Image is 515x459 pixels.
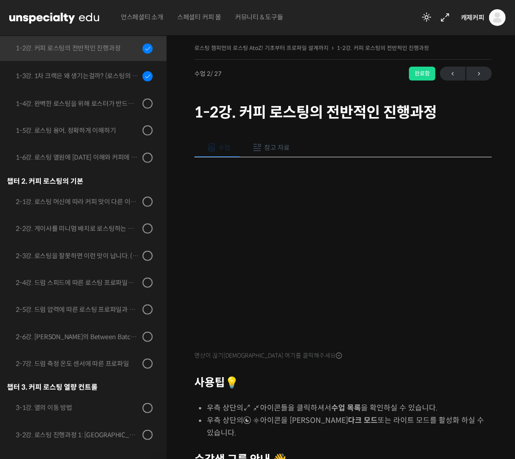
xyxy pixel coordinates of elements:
div: 2-1강. 로스팅 머신에 따라 커피 맛이 다른 이유 (로스팅 머신의 매커니즘과 열원) [16,197,140,207]
b: 다크 모드 [348,416,378,425]
div: 2-2강. 게이샤를 미니멈 배치로 로스팅하는 이유 (로스터기 용량과 배치 사이즈) [16,223,140,234]
div: 1-2강. 커피 로스팅의 전반적인 진행과정 [16,43,140,53]
span: 대화 [85,308,96,315]
span: 참고 자료 [264,143,290,152]
a: ←이전 [440,67,465,81]
div: 3-1강. 열의 이동 방법 [16,403,140,413]
strong: 💡 [225,376,239,390]
li: 우측 상단의 아이콘을 [PERSON_NAME] 또는 라이트 모드를 활성화 하실 수 있습니다. [207,414,492,439]
a: 다음→ [466,67,492,81]
span: 홈 [29,307,35,315]
a: 홈 [3,293,61,316]
li: 우측 상단의 아이콘들을 클릭하셔서 을 확인하실 수 있습니다. [207,402,492,414]
a: 설정 [119,293,178,316]
div: 1-4강. 완벽한 로스팅을 위해 로스터가 반드시 갖춰야 할 것 (로스팅 목표 설정하기) [16,99,140,109]
div: 챕터 3. 커피 로스팅 열량 컨트롤 [7,381,153,393]
span: ← [440,68,465,80]
a: 대화 [61,293,119,316]
span: / 27 [211,70,222,78]
span: 캐제커피 [461,13,484,22]
div: 1-6강. 로스팅 열원에 [DATE] 이해와 커피에 미치는 영향 [16,152,140,162]
div: 1-3강. 1차 크랙은 왜 생기는걸까? (로스팅의 물리적, 화학적 변화) [16,71,140,81]
div: 2-7강. 드럼 측정 온도 센서에 따른 프로파일 [16,359,140,369]
div: 2-6강. [PERSON_NAME]의 Between Batch Protocol [16,332,140,342]
div: 2-5강. 드럼 압력에 따른 로스팅 프로파일과 센서리 [16,304,140,315]
span: → [466,68,492,80]
a: 로스팅 챔피언의 로스팅 AtoZ! 기초부터 프로파일 설계까지 [194,44,329,51]
span: 설정 [143,307,154,315]
b: 수업 목록 [331,403,361,413]
div: 2-3강. 로스팅을 잘못하면 이런 맛이 납니다. (로스팅 디팩트의 이해) [16,251,140,261]
div: 챕터 2. 커피 로스팅의 기본 [7,175,153,187]
a: 1-2강. 커피 로스팅의 전반적인 진행과정 [337,44,429,51]
div: 완료함 [409,67,435,81]
span: 수업 2 [194,71,222,77]
span: 영상이 끊기[DEMOGRAPHIC_DATA] 여기를 클릭해주세요 [194,352,342,360]
div: 3-2강. 로스팅 진행과정 1: [GEOGRAPHIC_DATA] 구간 열량 컨트롤 [16,430,140,440]
div: 2-4강. 드럼 스피드에 따른 로스팅 프로파일과 센서리 [16,278,140,288]
strong: 사용팁 [194,376,239,390]
span: 수업 [218,143,230,152]
div: 1-5강. 로스팅 용어, 정확하게 이해하기 [16,125,140,136]
h1: 1-2강. 커피 로스팅의 전반적인 진행과정 [194,104,492,121]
